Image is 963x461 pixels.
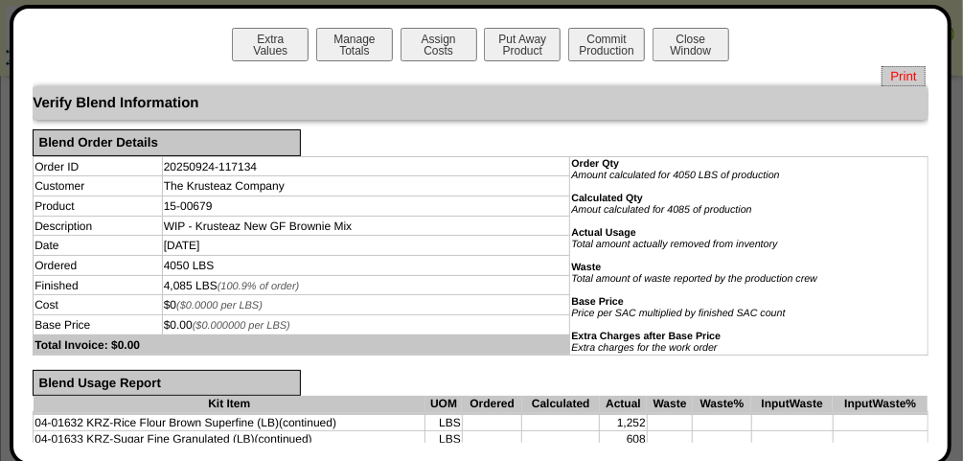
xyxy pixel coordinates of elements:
[162,196,570,217] td: 15-00679
[693,396,751,412] th: Waste%
[218,281,300,292] span: (100.9% of order)
[34,256,162,276] td: Ordered
[33,129,300,156] div: Blend Order Details
[232,28,309,61] button: ExtraValues
[600,396,648,412] th: Actual
[425,415,463,431] td: LBS
[571,296,624,308] b: Base Price
[462,396,522,412] th: Ordered
[647,396,692,412] th: Waste
[571,308,785,319] i: Price per SAC multiplied by finished SAC count
[193,320,290,332] span: ($0.000000 per LBS)
[34,315,162,335] td: Base Price
[316,28,393,61] button: ManageTotals
[162,275,570,295] td: 4,085 LBS
[162,315,570,335] td: $0.00
[571,331,721,342] b: Extra Charges after Base Price
[162,295,570,315] td: $0
[34,156,162,176] td: Order ID
[882,66,925,86] a: Print
[653,28,729,61] button: CloseWindow
[162,156,570,176] td: 20250924-117134
[571,204,751,216] i: Amout calculated for 4085 of production
[571,239,777,250] i: Total amount actually removed from inventory
[162,216,570,236] td: WIP - Krusteaz New GF Brownie Mix
[33,86,929,120] div: Verify Blend Information
[568,28,645,61] button: CommitProduction
[34,216,162,236] td: Description
[571,342,717,354] i: Extra charges for the work order
[162,176,570,196] td: The Krusteaz Company
[751,396,833,412] th: InputWaste
[571,262,601,273] b: Waste
[571,273,817,285] i: Total amount of waste reported by the production crew
[34,295,162,315] td: Cost
[401,28,477,61] button: AssignCosts
[600,431,648,448] td: 608
[571,193,643,204] b: Calculated Qty
[34,236,162,256] td: Date
[425,431,463,448] td: LBS
[34,415,425,431] td: 04-01632 KRZ-Rice Flour Brown Superfine (LB)
[162,236,570,256] td: [DATE]
[522,396,600,412] th: Calculated
[600,415,648,431] td: 1,252
[34,275,162,295] td: Finished
[34,196,162,217] td: Product
[571,227,636,239] b: Actual Usage
[34,431,425,448] td: 04-01633 KRZ-Sugar Fine Granulated (LB)
[162,256,570,276] td: 4050 LBS
[34,396,425,412] th: Kit Item
[425,396,463,412] th: UOM
[255,432,312,446] span: (continued)
[279,416,336,429] span: (continued)
[571,158,619,170] b: Order Qty
[571,170,779,181] i: Amount calculated for 4050 LBS of production
[176,300,263,311] span: ($0.0000 per LBS)
[651,43,731,58] a: CloseWindow
[34,334,570,355] td: Total Invoice: $0.00
[484,28,561,61] button: Put AwayProduct
[833,396,928,412] th: InputWaste%
[33,370,300,397] div: Blend Usage Report
[34,176,162,196] td: Customer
